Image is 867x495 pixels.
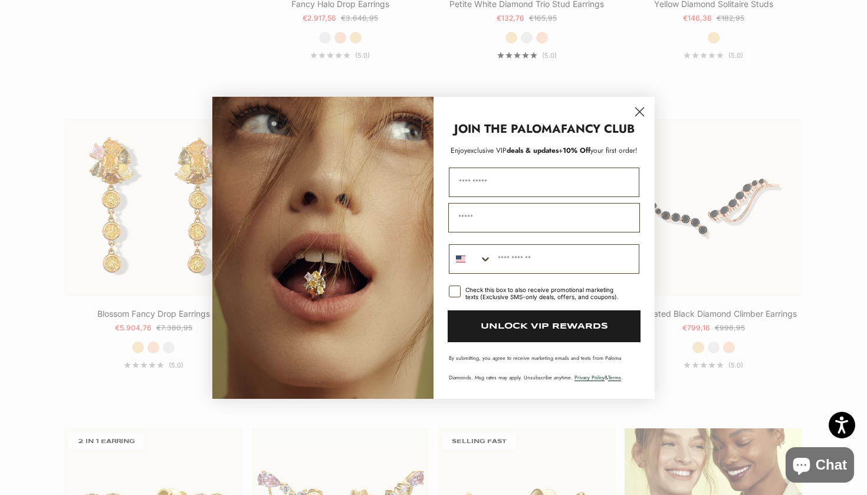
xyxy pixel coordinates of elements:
img: United States [456,254,465,264]
strong: FANCY CLUB [561,120,635,137]
a: Privacy Policy [574,373,605,381]
span: + your first order! [559,145,638,156]
span: exclusive VIP [467,145,507,156]
input: Email [448,203,640,232]
input: Phone Number [492,245,639,273]
span: 10% Off [563,145,590,156]
p: By submitting, you agree to receive marketing emails and texts from Paloma Diamonds. Msg rates ma... [449,354,639,381]
button: Search Countries [449,245,492,273]
a: Terms [608,373,621,381]
input: First Name [449,168,639,197]
span: deals & updates [467,145,559,156]
div: Check this box to also receive promotional marketing texts (Exclusive SMS-only deals, offers, and... [465,286,625,300]
img: Loading... [212,97,433,399]
span: & . [574,373,623,381]
strong: JOIN THE PALOMA [454,120,561,137]
button: UNLOCK VIP REWARDS [448,310,641,342]
button: Close dialog [629,101,650,122]
span: Enjoy [451,145,467,156]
